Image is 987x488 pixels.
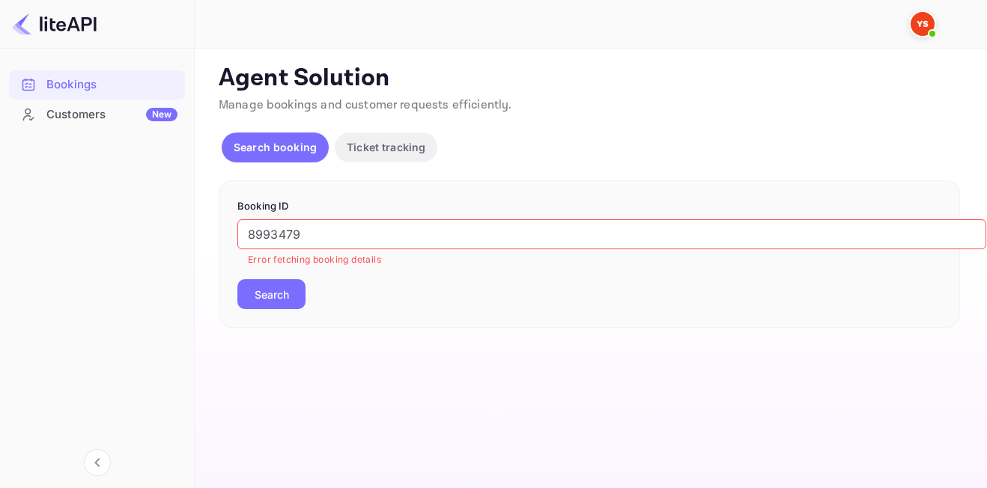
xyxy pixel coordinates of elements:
div: Customers [46,106,177,123]
p: Booking ID [237,199,941,214]
div: Bookings [46,76,177,94]
p: Error fetching booking details [248,252,976,267]
input: Enter Booking ID (e.g., 63782194) [237,219,986,249]
img: LiteAPI logo [12,12,97,36]
button: Collapse navigation [84,449,111,476]
a: CustomersNew [9,100,185,128]
img: Yandex Support [911,12,935,36]
p: Search booking [234,139,317,155]
div: Bookings [9,70,185,100]
p: Ticket tracking [347,139,425,155]
p: Agent Solution [219,64,960,94]
span: Manage bookings and customer requests efficiently. [219,97,512,113]
button: Search [237,279,306,309]
a: Bookings [9,70,185,98]
div: CustomersNew [9,100,185,129]
div: New [146,108,177,121]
